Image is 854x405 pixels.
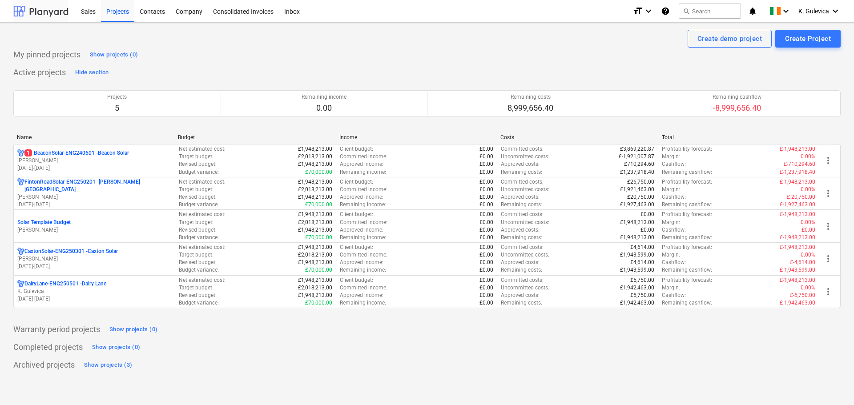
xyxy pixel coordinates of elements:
[640,211,654,218] p: £0.00
[781,6,791,16] i: keyboard_arrow_down
[479,145,493,153] p: £0.00
[780,234,815,241] p: £-1,948,213.00
[501,299,542,307] p: Remaining costs :
[501,251,549,259] p: Uncommitted costs :
[679,4,741,19] button: Search
[340,251,387,259] p: Committed income :
[107,93,127,101] p: Projects
[501,178,544,186] p: Committed costs :
[92,342,140,353] div: Show projects (0)
[179,186,213,193] p: Target budget :
[620,251,654,259] p: £1,943,599.00
[479,299,493,307] p: £0.00
[780,299,815,307] p: £-1,942,463.00
[662,186,680,193] p: Margin :
[662,284,680,292] p: Margin :
[780,178,815,186] p: £-1,948,213.00
[479,284,493,292] p: £0.00
[662,277,712,284] p: Profitability forecast :
[298,186,332,193] p: £2,018,213.00
[775,30,841,48] button: Create Project
[305,266,332,274] p: £70,000.00
[630,244,654,251] p: £4,614.00
[17,263,171,270] p: [DATE] - [DATE]
[479,266,493,274] p: £0.00
[90,340,142,354] button: Show projects (0)
[179,277,226,284] p: Net estimated cost :
[179,299,219,307] p: Budget variance :
[305,201,332,209] p: £70,000.00
[500,134,654,140] div: Costs
[479,277,493,284] p: £0.00
[780,266,815,274] p: £-1,943,599.00
[620,186,654,193] p: £1,921,463.00
[179,284,213,292] p: Target budget :
[620,284,654,292] p: £1,942,463.00
[501,244,544,251] p: Committed costs :
[17,219,171,234] div: Solar Template Budget[PERSON_NAME]
[780,201,815,209] p: £-1,927,463.00
[823,155,834,166] span: more_vert
[305,234,332,241] p: £70,000.00
[298,153,332,160] p: £2,018,213.00
[340,259,383,266] p: Approved income :
[662,178,712,186] p: Profitability forecast :
[17,178,24,193] div: Project has multi currencies enabled
[802,226,815,234] p: £0.00
[501,259,540,266] p: Approved costs :
[620,168,654,176] p: £1,237,918.40
[179,219,213,226] p: Target budget :
[13,67,66,78] p: Active projects
[302,103,346,113] p: 0.00
[24,178,171,193] p: FintonRoadSolar-ENG250201 - [PERSON_NAME][GEOGRAPHIC_DATA]
[479,251,493,259] p: £0.00
[298,219,332,226] p: £2,018,213.00
[801,219,815,226] p: 0.00%
[479,193,493,201] p: £0.00
[17,201,171,209] p: [DATE] - [DATE]
[479,226,493,234] p: £0.00
[501,193,540,201] p: Approved costs :
[479,153,493,160] p: £0.00
[179,178,226,186] p: Net estimated cost :
[17,219,71,226] p: Solar Template Budget
[801,186,815,193] p: 0.00%
[801,153,815,160] p: 0.00%
[662,259,686,266] p: Cashflow :
[620,299,654,307] p: £1,942,463.00
[340,178,373,186] p: Client budget :
[339,134,493,140] div: Income
[340,145,373,153] p: Client budget :
[662,244,712,251] p: Profitability forecast :
[780,145,815,153] p: £-1,948,213.00
[501,160,540,168] p: Approved costs :
[178,134,332,140] div: Budget
[340,160,383,168] p: Approved income :
[798,8,829,15] span: K. Gulevica
[340,234,386,241] p: Remaining income :
[662,160,686,168] p: Cashflow :
[620,234,654,241] p: £1,948,213.00
[790,259,815,266] p: £-4,614.00
[17,226,171,234] p: [PERSON_NAME]
[73,65,111,80] button: Hide section
[17,149,24,157] div: Project has multi currencies enabled
[340,244,373,251] p: Client budget :
[17,149,171,172] div: 1BeaconSolar-ENG240601 -Beacon Solar[PERSON_NAME][DATE]-[DATE]
[298,292,332,299] p: £1,948,213.00
[501,211,544,218] p: Committed costs :
[17,178,171,209] div: FintonRoadSolar-ENG250201 -[PERSON_NAME][GEOGRAPHIC_DATA][PERSON_NAME][DATE]-[DATE]
[823,188,834,199] span: more_vert
[713,93,761,101] p: Remaining cashflow
[630,277,654,284] p: £5,750.00
[179,234,219,241] p: Budget variance :
[479,259,493,266] p: £0.00
[784,160,815,168] p: £-710,294.60
[748,6,757,16] i: notifications
[688,30,772,48] button: Create demo project
[643,6,654,16] i: keyboard_arrow_down
[179,160,217,168] p: Revised budget :
[479,292,493,299] p: £0.00
[823,286,834,297] span: more_vert
[501,153,549,160] p: Uncommitted costs :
